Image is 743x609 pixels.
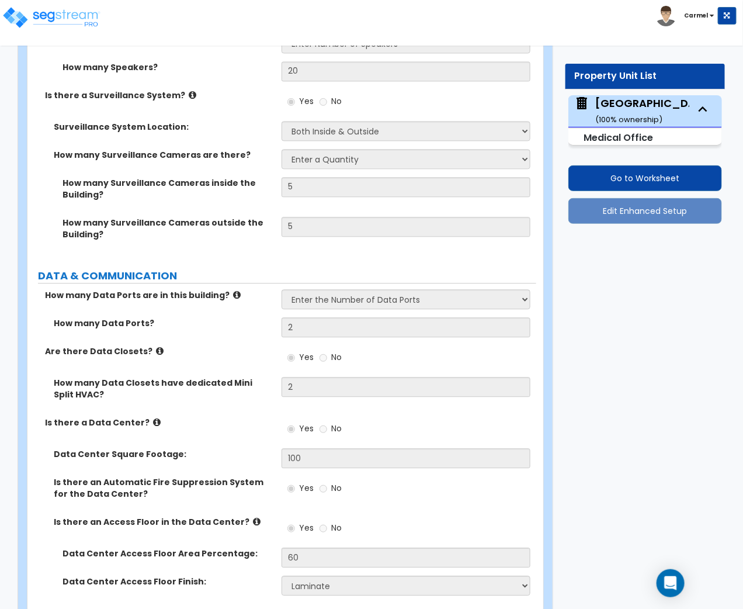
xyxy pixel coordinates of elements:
[63,217,273,240] label: How many Surveillance Cameras outside the Building?
[287,482,295,495] input: Yes
[63,177,273,200] label: How many Surveillance Cameras inside the Building?
[320,351,327,364] input: No
[63,61,273,73] label: How many Speakers?
[38,268,536,283] label: DATA & COMMUNICATION
[54,516,273,528] label: Is there an Access Floor in the Data Center?
[54,476,273,500] label: Is there an Automatic Fire Suppression System for the Data Center?
[299,95,314,107] span: Yes
[189,91,196,99] i: click for more info!
[331,423,342,434] span: No
[54,317,273,329] label: How many Data Ports?
[45,289,273,301] label: How many Data Ports are in this building?
[595,96,715,126] div: [GEOGRAPHIC_DATA]
[287,351,295,364] input: Yes
[233,290,241,299] i: click for more info!
[299,482,314,494] span: Yes
[320,423,327,435] input: No
[331,95,342,107] span: No
[684,11,709,20] b: Carmel
[331,522,342,534] span: No
[568,198,722,224] button: Edit Enhanced Setup
[656,6,676,26] img: avatar.png
[153,418,161,427] i: click for more info!
[287,522,295,535] input: Yes
[574,96,689,126] span: Medical Building
[320,522,327,535] input: No
[54,377,273,400] label: How many Data Closets have dedicated Mini Split HVAC?
[574,96,589,111] img: building.svg
[574,70,716,83] div: Property Unit List
[287,423,295,435] input: Yes
[287,95,295,108] input: Yes
[253,517,261,526] i: click for more info!
[63,576,273,587] label: Data Center Access Floor Finish:
[54,149,273,161] label: How many Surveillance Cameras are there?
[320,95,327,108] input: No
[657,569,685,597] div: Open Intercom Messenger
[299,423,314,434] span: Yes
[584,131,653,144] small: Medical Office
[320,482,327,495] input: No
[45,417,273,428] label: Is there a Data Center?
[45,345,273,357] label: Are there Data Closets?
[54,121,273,133] label: Surveillance System Location:
[331,351,342,363] span: No
[45,89,273,101] label: Is there a Surveillance System?
[299,522,314,534] span: Yes
[299,351,314,363] span: Yes
[2,6,101,29] img: logo_pro_r.png
[54,448,273,460] label: Data Center Square Footage:
[331,482,342,494] span: No
[156,347,164,355] i: click for more info!
[63,548,273,559] label: Data Center Access Floor Area Percentage:
[595,114,662,125] small: ( 100 % ownership)
[568,165,722,191] button: Go to Worksheet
